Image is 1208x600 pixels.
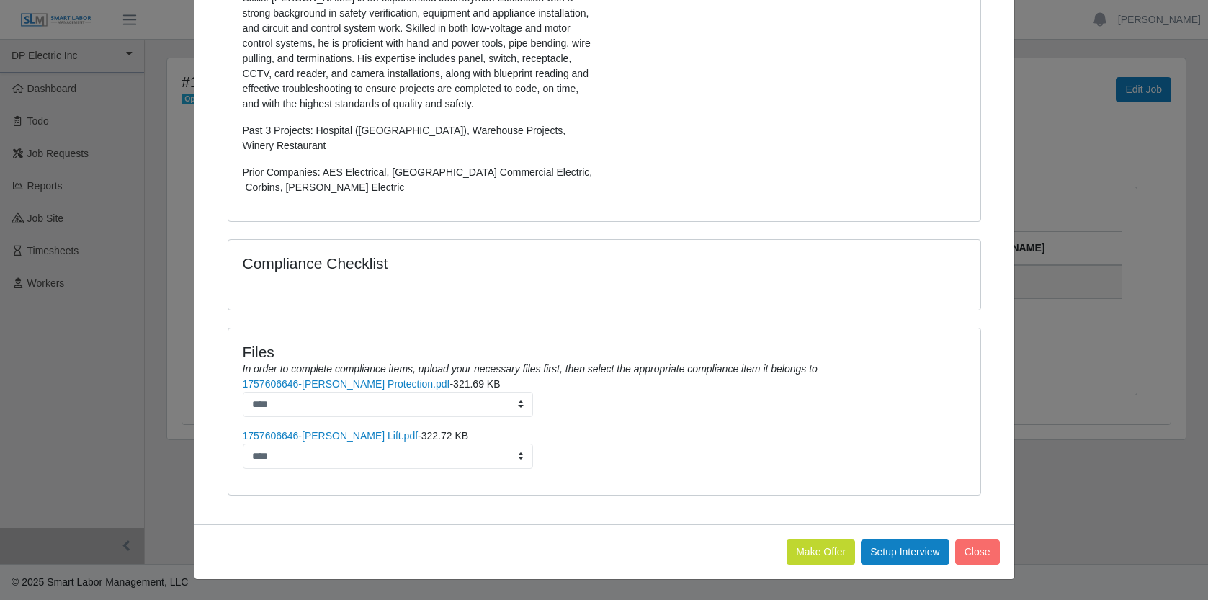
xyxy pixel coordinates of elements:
p: Prior Companies: AES Electrical, [GEOGRAPHIC_DATA] Commercial Electric, Corbins, [PERSON_NAME] El... [243,165,594,195]
button: Make Offer [787,539,855,565]
span: 322.72 KB [421,430,468,442]
button: Close [955,539,1000,565]
li: - [243,377,966,417]
span: 321.69 KB [453,378,500,390]
button: Setup Interview [861,539,949,565]
h4: Files [243,343,966,361]
i: In order to complete compliance items, upload your necessary files first, then select the appropr... [243,363,818,375]
a: 1757606646-[PERSON_NAME] Lift.pdf [243,430,419,442]
h4: Compliance Checklist [243,254,717,272]
a: 1757606646-[PERSON_NAME] Protection.pdf [243,378,450,390]
li: - [243,429,966,469]
p: Past 3 Projects: Hospital ([GEOGRAPHIC_DATA]), Warehouse Projects, Winery Restaurant [243,123,594,153]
